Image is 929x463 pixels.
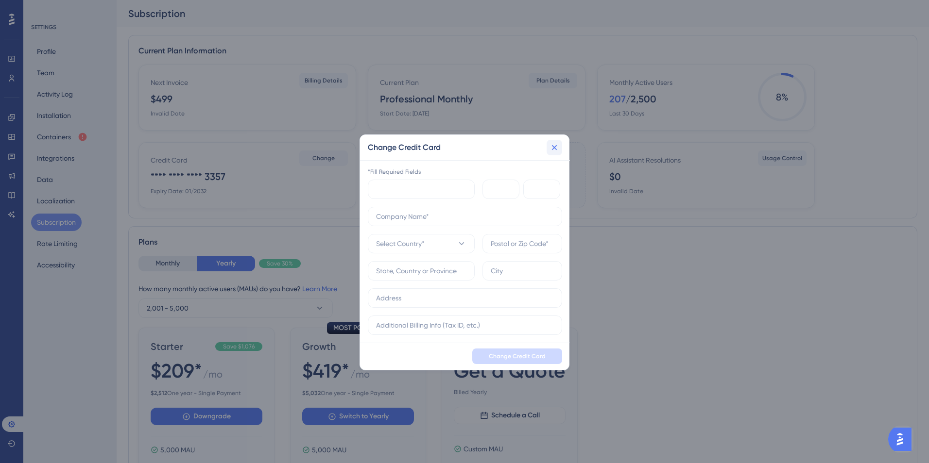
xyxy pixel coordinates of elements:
[368,142,441,153] h2: Change Credit Card
[532,183,556,195] iframe: Quadro seguro de entrada do CVC
[376,320,554,331] input: Additional Billing Info (Tax ID, etc.)
[376,238,425,249] span: Select Country*
[368,168,562,176] div: *Fill Required Fields
[376,183,471,195] iframe: Quadro seguro de entrada do número do cartão
[376,293,554,303] input: Address
[489,352,546,360] span: Change Credit Card
[376,265,466,276] input: State, Country or Province
[491,238,554,249] input: Postal or Zip Code*
[888,425,917,454] iframe: UserGuiding AI Assistant Launcher
[376,211,554,222] input: Company Name*
[491,183,516,195] iframe: Quadro seguro de entrada da data de validade
[491,265,554,276] input: City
